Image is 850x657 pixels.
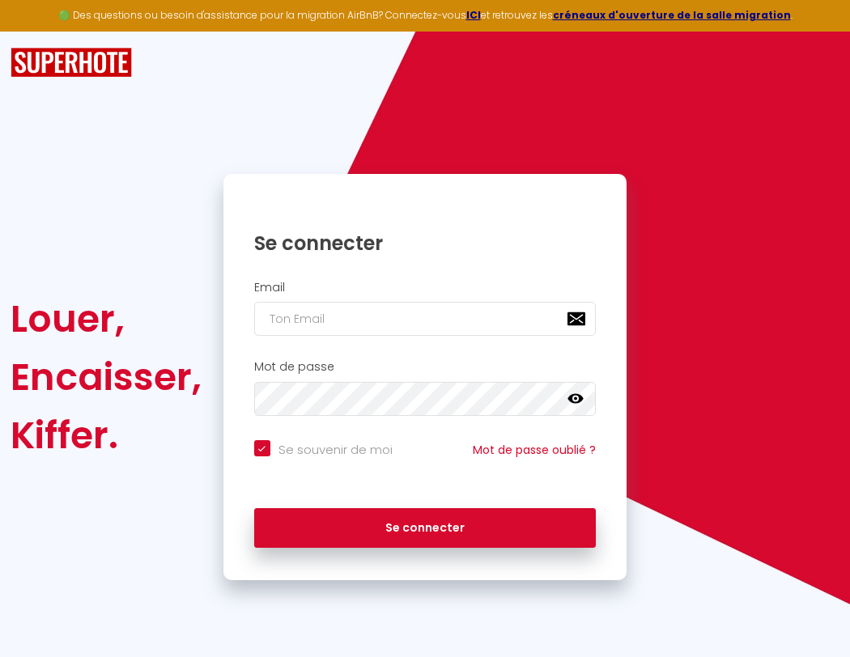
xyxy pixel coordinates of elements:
[11,290,202,348] div: Louer,
[254,231,597,256] h1: Se connecter
[473,442,596,458] a: Mot de passe oublié ?
[11,406,202,464] div: Kiffer.
[254,281,597,295] h2: Email
[11,348,202,406] div: Encaisser,
[254,508,597,549] button: Se connecter
[254,360,597,374] h2: Mot de passe
[466,8,481,22] a: ICI
[11,48,132,78] img: SuperHote logo
[254,302,597,336] input: Ton Email
[553,8,791,22] a: créneaux d'ouverture de la salle migration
